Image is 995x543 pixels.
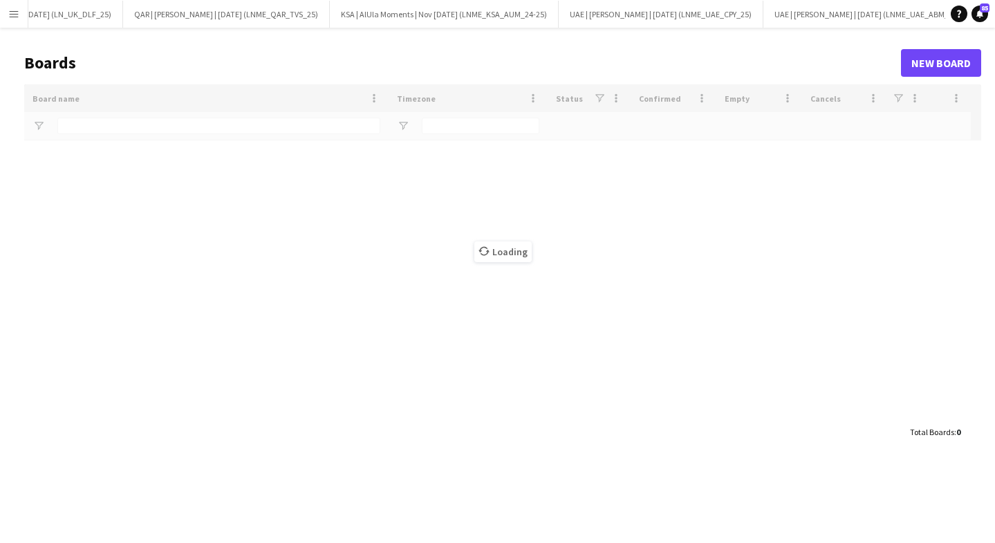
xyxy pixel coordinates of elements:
a: New Board [901,49,981,77]
span: Loading [474,241,532,262]
button: UAE | [PERSON_NAME] | [DATE] (LNME_UAE_ABM_25) [763,1,971,28]
span: 85 [980,3,989,12]
span: Total Boards [910,427,954,437]
a: 85 [971,6,988,22]
h1: Boards [24,53,901,73]
span: 0 [956,427,960,437]
button: UAE | [PERSON_NAME] | [DATE] (LNME_UAE_CPY_25) [559,1,763,28]
div: : [910,418,960,445]
button: KSA | AlUla Moments | Nov [DATE] (LNME_KSA_AUM_24-25) [330,1,559,28]
button: QAR | [PERSON_NAME] | [DATE] (LNME_QAR_TVS_25) [123,1,330,28]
